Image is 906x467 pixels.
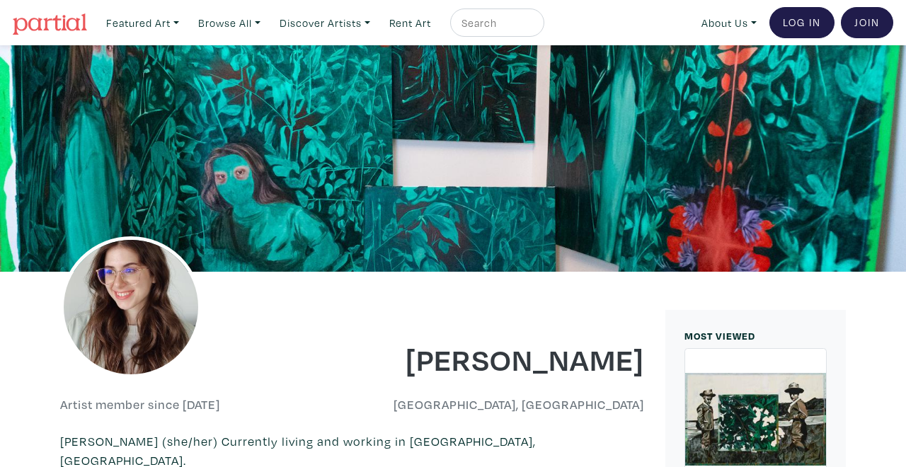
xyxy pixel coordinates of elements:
a: Discover Artists [273,8,377,38]
a: Log In [769,7,835,38]
img: phpThumb.php [60,236,202,378]
small: MOST VIEWED [684,329,755,342]
a: Featured Art [100,8,185,38]
h1: [PERSON_NAME] [363,340,645,378]
h6: [GEOGRAPHIC_DATA], [GEOGRAPHIC_DATA] [363,397,645,413]
a: Rent Art [383,8,437,38]
input: Search [460,14,531,32]
a: About Us [695,8,763,38]
h6: Artist member since [DATE] [60,397,220,413]
a: Browse All [192,8,267,38]
a: Join [841,7,893,38]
